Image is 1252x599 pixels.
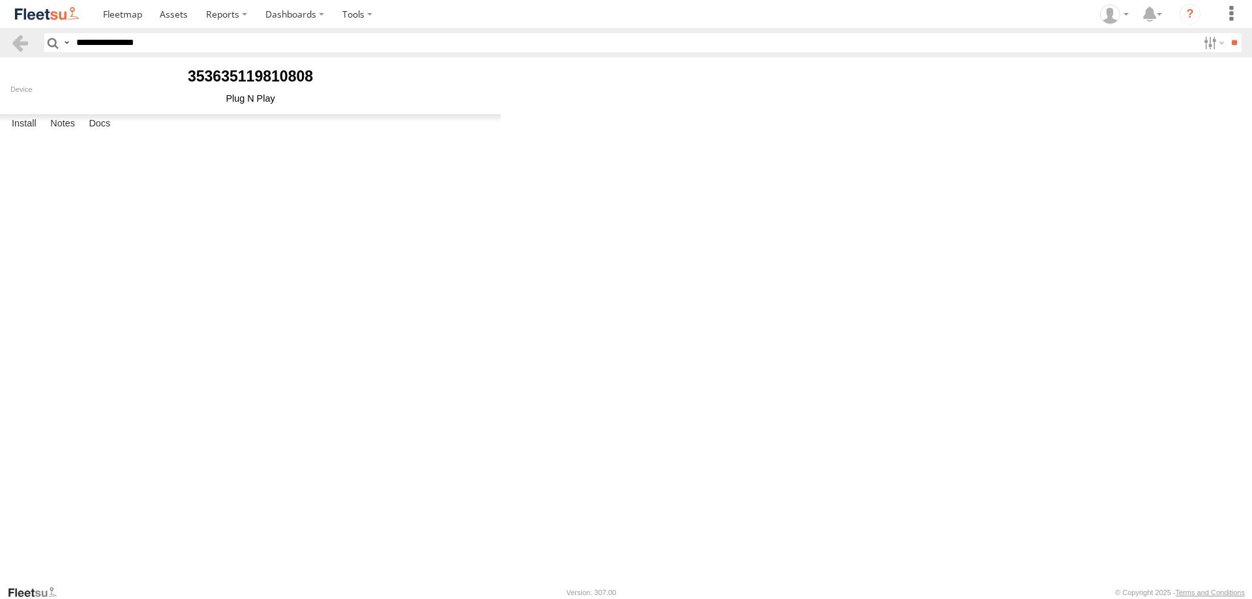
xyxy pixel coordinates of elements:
[82,115,117,133] label: Docs
[1199,33,1227,52] label: Search Filter Options
[5,115,43,133] label: Install
[188,68,313,85] b: 353635119810808
[44,115,82,133] label: Notes
[1115,589,1245,596] div: © Copyright 2025 -
[10,93,490,104] div: Plug N Play
[10,33,29,52] a: Back to previous Page
[1095,5,1133,24] div: Muhammad Babar Raza
[7,586,67,599] a: Visit our Website
[13,5,81,23] img: fleetsu-logo-horizontal.svg
[10,85,490,93] div: Device
[61,33,72,52] label: Search Query
[567,589,616,596] div: Version: 307.00
[1176,589,1245,596] a: Terms and Conditions
[1180,4,1200,25] i: ?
